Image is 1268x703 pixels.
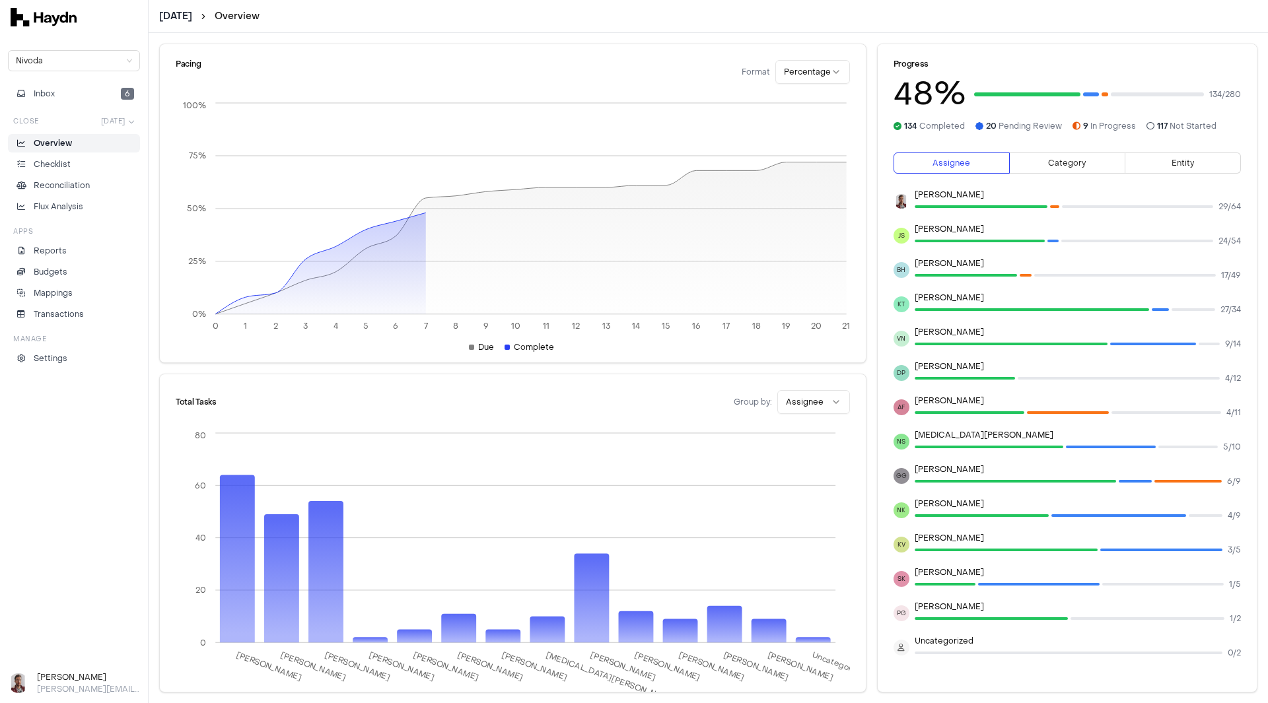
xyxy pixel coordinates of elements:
a: Reports [8,242,140,260]
tspan: 4 [334,321,338,331]
span: 20 [986,121,997,131]
span: Pending Review [986,121,1062,131]
div: Complete [505,342,554,352]
span: JS [898,231,905,241]
p: Flux Analysis [34,201,83,213]
span: SK [898,574,905,584]
button: [DATE] [159,10,192,23]
p: Checklist [34,158,71,170]
span: Completed [904,121,965,131]
span: 4 / 12 [1225,373,1241,384]
tspan: 20 [195,585,206,595]
p: Budgets [34,266,67,278]
span: Entity [1172,158,1194,168]
span: 9 / 14 [1225,339,1241,349]
span: 1 / 2 [1230,613,1241,624]
tspan: 50% [187,203,206,214]
tspan: 9 [483,321,489,331]
tspan: 15 [662,321,670,331]
div: Total Tasks [176,398,217,406]
span: 0 / 2 [1228,648,1241,658]
span: KT [898,300,905,310]
p: [MEDICAL_DATA][PERSON_NAME] [915,430,1241,440]
tspan: 75% [189,151,206,161]
tspan: 1 [244,321,247,331]
tspan: 13 [602,321,610,331]
a: Reconciliation [8,176,140,195]
tspan: 21 [841,321,849,331]
h3: Apps [13,226,33,236]
span: 6 / 9 [1227,476,1241,486]
span: 134 / 280 [1209,89,1241,100]
tspan: 80 [195,430,206,441]
span: 3 / 5 [1228,545,1241,555]
span: Inbox [34,88,55,100]
img: JP Smit [894,194,909,209]
p: [PERSON_NAME] [915,361,1241,372]
tspan: 0% [192,309,206,319]
span: 6 [121,88,134,100]
tspan: 11 [542,321,549,331]
span: In Progress [1083,121,1136,131]
p: [PERSON_NAME] [915,533,1241,543]
tspan: 10 [511,321,520,331]
tspan: [PERSON_NAME] [767,650,835,683]
p: Transactions [34,308,84,320]
span: KV [898,540,905,550]
p: [PERSON_NAME] [915,258,1241,269]
tspan: 20 [811,321,822,331]
tspan: [PERSON_NAME] [590,650,658,683]
a: Overview [215,10,260,23]
span: Not Started [1157,121,1216,131]
span: DP [897,368,905,378]
tspan: 14 [632,321,640,331]
tspan: 12 [572,321,580,331]
tspan: 19 [782,321,791,331]
span: NS [897,437,905,447]
h3: Manage [13,334,46,344]
span: Format [742,67,770,77]
span: 5 / 10 [1223,442,1241,452]
div: Due [469,342,494,352]
div: Pacing [176,60,201,84]
tspan: 3 [303,321,308,331]
img: JP Smit [9,673,28,693]
p: [PERSON_NAME] [915,224,1241,234]
span: PG [897,609,906,619]
p: [PERSON_NAME] [915,292,1241,303]
span: [DATE] [101,116,125,126]
span: 4 / 11 [1226,407,1241,418]
span: 134 [904,121,917,131]
tspan: [PERSON_NAME] [279,650,347,683]
span: NK [897,506,905,516]
nav: breadcrumb [159,10,260,23]
tspan: 25% [188,256,206,267]
tspan: 100% [183,100,206,111]
tspan: 6 [393,321,398,331]
h3: 48 % [894,79,966,110]
span: 27 / 34 [1220,304,1241,315]
a: Mappings [8,284,140,302]
tspan: 7 [424,321,428,331]
tspan: [PERSON_NAME] [412,650,480,683]
tspan: [PERSON_NAME] [456,650,524,683]
p: [PERSON_NAME] [915,464,1241,475]
a: Flux Analysis [8,197,140,216]
span: 9 [1083,121,1088,131]
p: [PERSON_NAME] [915,567,1241,578]
tspan: 0 [200,637,206,648]
p: [PERSON_NAME][EMAIL_ADDRESS][DOMAIN_NAME] [37,683,140,695]
a: Transactions [8,305,140,323]
tspan: 17 [722,321,730,331]
p: Mappings [34,287,73,299]
p: [PERSON_NAME] [915,601,1241,612]
tspan: [PERSON_NAME] [235,650,303,683]
p: [PERSON_NAME] [915,189,1241,200]
span: BH [897,265,905,275]
span: 117 [1157,121,1168,131]
a: Overview [8,134,140,152]
span: Category [1048,158,1086,168]
tspan: 5 [363,321,369,331]
span: 24 / 54 [1218,236,1241,246]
